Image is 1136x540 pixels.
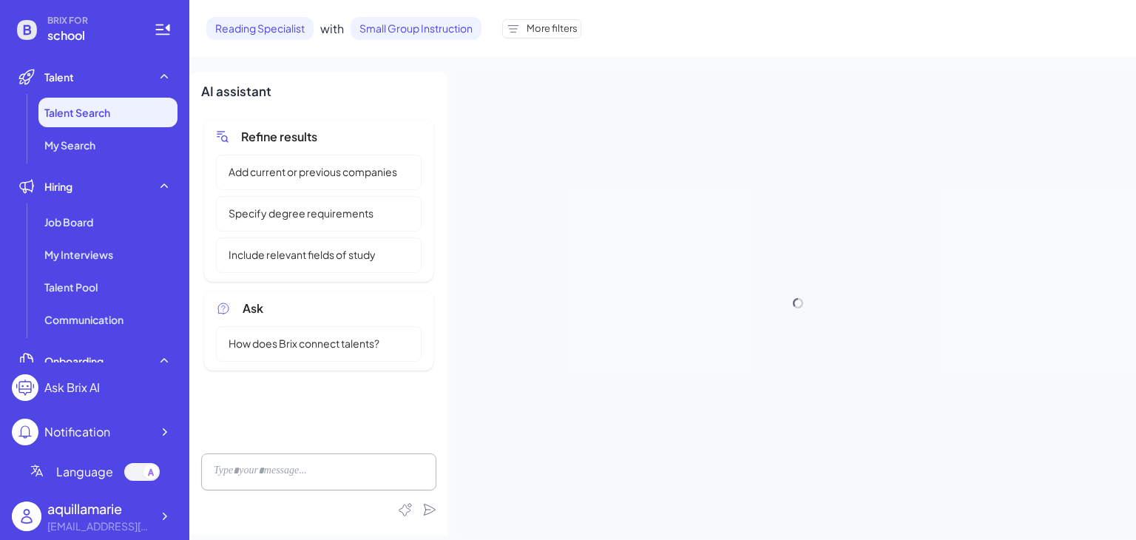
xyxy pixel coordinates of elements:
span: Include relevant fields of study [220,247,385,263]
span: Refine results [241,128,317,146]
div: AI assistant [201,82,436,101]
span: Talent [44,70,74,84]
span: Hiring [44,179,72,194]
span: Reading Specialist [206,17,314,40]
div: Notification [44,423,110,441]
span: Add current or previous companies [220,164,406,180]
span: Ask [243,300,263,317]
span: Talent Search [44,105,110,120]
span: with [320,20,344,38]
span: How does Brix connect talents? [220,336,388,351]
div: aboyd@wsfcs.k12.nc.us [47,519,151,534]
div: Ask Brix AI [44,379,100,396]
span: Job Board [44,215,93,229]
span: Small Group Instruction [351,17,481,40]
span: More filters [527,21,578,36]
span: My Search [44,138,95,152]
span: school [47,27,136,44]
img: user_logo.png [12,502,41,531]
span: Onboarding [44,354,104,368]
span: My Interviews [44,247,113,262]
span: Talent Pool [44,280,98,294]
div: aquillamarie [47,499,151,519]
span: Language [56,463,113,481]
span: Specify degree requirements [220,206,382,221]
span: Communication [44,312,124,327]
span: BRIX FOR [47,15,136,27]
